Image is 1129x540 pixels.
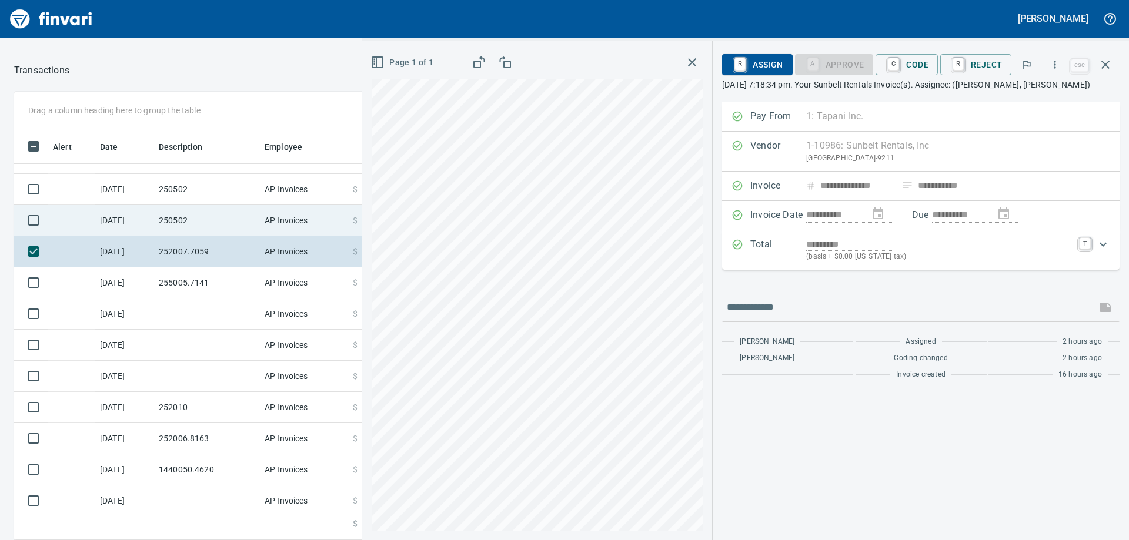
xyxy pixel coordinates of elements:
span: Close invoice [1068,51,1120,79]
a: T [1079,237,1091,249]
span: Reject [950,55,1002,75]
span: Date [100,140,133,154]
td: 250502 [154,205,260,236]
button: [PERSON_NAME] [1015,9,1091,28]
td: [DATE] [95,423,154,454]
span: $ [353,370,358,382]
td: 250502 [154,174,260,205]
td: 255005.7141 [154,267,260,298]
td: [DATE] [95,485,154,516]
img: Finvari [7,5,95,33]
td: 1440050.4620 [154,454,260,485]
td: [DATE] [95,392,154,423]
td: AP Invoices [260,298,348,330]
td: [DATE] [95,454,154,485]
span: 2 hours ago [1063,336,1102,348]
span: $ [353,183,358,195]
a: R [734,58,746,71]
button: Page 1 of 1 [368,52,438,73]
span: $ [353,214,358,226]
nav: breadcrumb [14,63,69,78]
span: Date [100,140,118,154]
td: 252007.7059 [154,236,260,267]
span: [PERSON_NAME] [740,336,794,348]
span: Employee [265,140,318,154]
td: AP Invoices [260,174,348,205]
a: esc [1071,59,1088,72]
button: CCode [876,54,938,75]
button: RAssign [722,54,792,75]
span: Code [885,55,928,75]
td: AP Invoices [260,485,348,516]
td: [DATE] [95,174,154,205]
div: Expand [722,230,1120,270]
h5: [PERSON_NAME] [1018,12,1088,25]
td: AP Invoices [260,267,348,298]
span: 16 hours ago [1058,369,1102,381]
span: $ [353,495,358,507]
button: RReject [940,54,1011,75]
td: [DATE] [95,330,154,361]
td: [DATE] [95,361,154,392]
p: Transactions [14,63,69,78]
td: AP Invoices [260,454,348,485]
span: $ [353,464,358,475]
span: Assign [731,55,783,75]
a: C [888,58,899,71]
td: AP Invoices [260,236,348,267]
div: Coding Required [795,59,874,69]
span: Alert [53,140,72,154]
span: Employee [265,140,302,154]
td: AP Invoices [260,205,348,236]
p: [DATE] 7:18:34 pm. Your Sunbelt Rentals Invoice(s). Assignee: ([PERSON_NAME], [PERSON_NAME]) [722,79,1120,90]
span: Page 1 of 1 [373,55,433,70]
span: [PERSON_NAME] [740,353,794,364]
p: (basis + $0.00 [US_STATE] tax) [806,251,1072,263]
span: $ [353,432,358,444]
span: Coding changed [894,353,947,364]
span: Invoice created [896,369,946,381]
p: Total [750,237,806,263]
span: Alert [53,140,87,154]
span: $ [353,339,358,351]
td: AP Invoices [260,392,348,423]
p: Drag a column heading here to group the table [28,105,201,116]
span: Description [159,140,218,154]
td: AP Invoices [260,423,348,454]
button: More [1042,52,1068,78]
td: 252010 [154,392,260,423]
span: Description [159,140,203,154]
td: [DATE] [95,236,154,267]
td: 252006.8163 [154,423,260,454]
span: 2 hours ago [1063,353,1102,364]
button: Flag [1014,52,1040,78]
span: $ [353,308,358,320]
span: Assigned [906,336,936,348]
td: [DATE] [95,205,154,236]
td: AP Invoices [260,361,348,392]
span: $ [353,518,358,530]
td: [DATE] [95,298,154,330]
td: AP Invoices [260,330,348,361]
td: [DATE] [95,267,154,298]
span: This records your message into the invoice and notifies anyone mentioned [1091,293,1120,321]
a: R [953,58,964,71]
span: $ [353,277,358,289]
span: $ [353,246,358,257]
span: $ [353,401,358,413]
span: Amount [357,140,402,154]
